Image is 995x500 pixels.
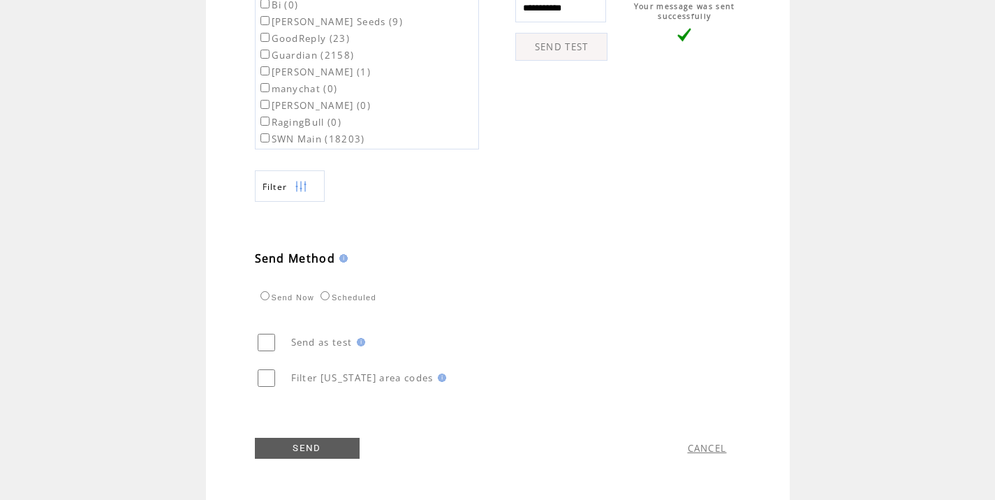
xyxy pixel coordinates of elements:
[260,66,270,75] input: [PERSON_NAME] (1)
[258,99,371,112] label: [PERSON_NAME] (0)
[258,32,351,45] label: GoodReply (23)
[291,336,353,348] span: Send as test
[258,66,371,78] label: [PERSON_NAME] (1)
[260,291,270,300] input: Send Now
[258,116,342,128] label: RagingBull (0)
[515,33,607,61] a: SEND TEST
[257,293,314,302] label: Send Now
[634,1,735,21] span: Your message was sent successfully
[291,372,434,384] span: Filter [US_STATE] area codes
[260,117,270,126] input: RagingBull (0)
[317,293,376,302] label: Scheduled
[263,181,288,193] span: Show filters
[320,291,330,300] input: Scheduled
[353,338,365,346] img: help.gif
[260,100,270,109] input: [PERSON_NAME] (0)
[335,254,348,263] img: help.gif
[260,33,270,42] input: GoodReply (23)
[688,442,727,455] a: CANCEL
[260,16,270,25] input: [PERSON_NAME] Seeds (9)
[677,28,691,42] img: vLarge.png
[260,133,270,142] input: SWN Main (18203)
[255,438,360,459] a: SEND
[255,170,325,202] a: Filter
[258,133,365,145] label: SWN Main (18203)
[258,15,404,28] label: [PERSON_NAME] Seeds (9)
[434,374,446,382] img: help.gif
[258,49,355,61] label: Guardian (2158)
[258,82,338,95] label: manychat (0)
[260,83,270,92] input: manychat (0)
[255,251,336,266] span: Send Method
[260,50,270,59] input: Guardian (2158)
[295,171,307,203] img: filters.png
